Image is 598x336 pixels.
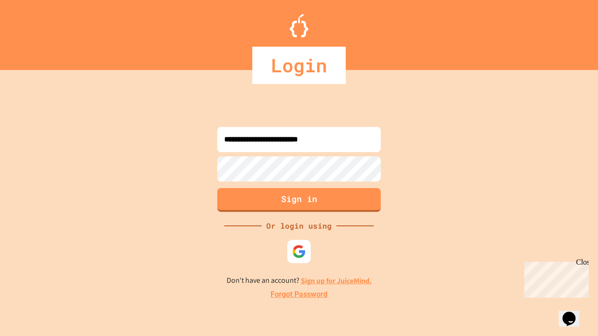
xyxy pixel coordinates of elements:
img: google-icon.svg [292,245,306,259]
a: Sign up for JuiceMind. [301,276,372,286]
div: Login [252,47,346,84]
img: Logo.svg [290,14,308,37]
div: Or login using [262,220,336,231]
div: Chat with us now!Close [4,4,64,59]
button: Sign in [217,188,381,212]
iframe: chat widget [559,299,589,327]
p: Don't have an account? [227,275,372,287]
iframe: chat widget [520,258,589,298]
a: Forgot Password [271,289,327,300]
